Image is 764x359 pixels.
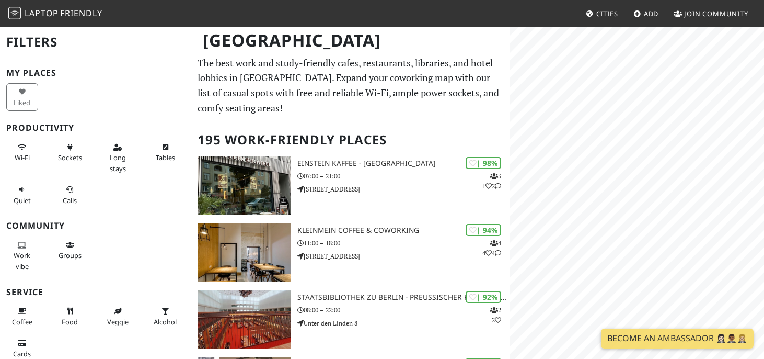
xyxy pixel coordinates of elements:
[297,305,510,315] p: 08:00 – 22:00
[466,157,501,169] div: | 98%
[12,317,32,327] span: Coffee
[6,287,185,297] h3: Service
[60,7,102,19] span: Friendly
[198,55,503,116] p: The best work and study-friendly cafes, restaurants, libraries, and hotel lobbies in [GEOGRAPHIC_...
[297,226,510,235] h3: KleinMein Coffee & Coworking
[644,9,659,18] span: Add
[6,68,185,78] h3: My Places
[54,181,86,209] button: Calls
[6,237,38,275] button: Work vibe
[107,317,129,327] span: Veggie
[198,290,291,349] img: Staatsbibliothek zu Berlin - Preußischer Kulturbesitz
[482,238,501,258] p: 4 4 4
[198,223,291,282] img: KleinMein Coffee & Coworking
[191,290,510,349] a: Staatsbibliothek zu Berlin - Preußischer Kulturbesitz | 92% 22 Staatsbibliothek zu Berlin - Preuß...
[6,302,38,330] button: Coffee
[596,9,618,18] span: Cities
[297,318,510,328] p: Unter den Linden 8
[466,224,501,236] div: | 94%
[297,238,510,248] p: 11:00 – 18:00
[102,139,134,177] button: Long stays
[601,329,754,349] a: Become an Ambassador 🤵🏻‍♀️🤵🏾‍♂️🤵🏼‍♀️
[15,153,30,162] span: Stable Wi-Fi
[6,139,38,166] button: Wi-Fi
[6,181,38,209] button: Quiet
[54,302,86,330] button: Food
[6,26,185,58] h2: Filters
[62,317,78,327] span: Food
[149,302,181,330] button: Alcohol
[154,317,177,327] span: Alcohol
[14,251,30,271] span: People working
[6,123,185,133] h3: Productivity
[194,26,507,55] h1: [GEOGRAPHIC_DATA]
[466,291,501,303] div: | 92%
[629,4,663,23] a: Add
[54,139,86,166] button: Sockets
[684,9,748,18] span: Join Community
[59,251,82,260] span: Group tables
[191,223,510,282] a: KleinMein Coffee & Coworking | 94% 444 KleinMein Coffee & Coworking 11:00 – 18:00 [STREET_ADDRESS]
[669,4,753,23] a: Join Community
[14,196,31,205] span: Quiet
[582,4,622,23] a: Cities
[198,156,291,215] img: Einstein Kaffee - Charlottenburg
[102,302,134,330] button: Veggie
[490,305,501,325] p: 2 2
[6,221,185,231] h3: Community
[63,196,77,205] span: Video/audio calls
[58,153,82,162] span: Power sockets
[25,7,59,19] span: Laptop
[156,153,175,162] span: Work-friendly tables
[149,139,181,166] button: Tables
[54,237,86,264] button: Groups
[13,349,31,358] span: Credit cards
[198,124,503,156] h2: 195 Work-Friendly Places
[110,153,126,173] span: Long stays
[297,293,510,302] h3: Staatsbibliothek zu Berlin - Preußischer Kulturbesitz
[297,171,510,181] p: 07:00 – 21:00
[8,7,21,19] img: LaptopFriendly
[482,171,501,191] p: 3 1 2
[191,156,510,215] a: Einstein Kaffee - Charlottenburg | 98% 312 Einstein Kaffee - [GEOGRAPHIC_DATA] 07:00 – 21:00 [STR...
[297,184,510,194] p: [STREET_ADDRESS]
[297,159,510,168] h3: Einstein Kaffee - [GEOGRAPHIC_DATA]
[297,251,510,261] p: [STREET_ADDRESS]
[8,5,102,23] a: LaptopFriendly LaptopFriendly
